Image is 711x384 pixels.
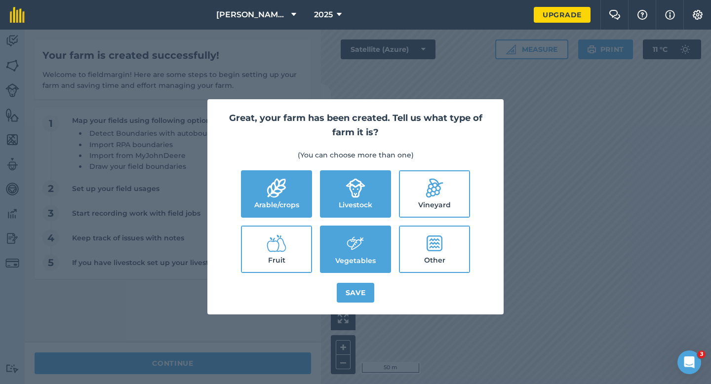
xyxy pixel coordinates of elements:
iframe: Intercom live chat [677,350,701,374]
a: Upgrade [534,7,591,23]
label: Other [400,227,469,272]
h2: Great, your farm has been created. Tell us what type of farm it is? [219,111,492,140]
img: A cog icon [692,10,704,20]
label: Fruit [242,227,311,272]
label: Arable/crops [242,171,311,217]
img: Two speech bubbles overlapping with the left bubble in the forefront [609,10,621,20]
img: svg+xml;base64,PHN2ZyB4bWxucz0iaHR0cDovL3d3dy53My5vcmcvMjAwMC9zdmciIHdpZHRoPSIxNyIgaGVpZ2h0PSIxNy... [665,9,675,21]
img: A question mark icon [636,10,648,20]
span: 2025 [314,9,333,21]
span: [PERSON_NAME] Farming LTD [216,9,287,21]
img: fieldmargin Logo [10,7,25,23]
span: 3 [698,350,706,358]
p: (You can choose more than one) [219,150,492,160]
label: Livestock [321,171,390,217]
button: Save [337,283,375,303]
label: Vineyard [400,171,469,217]
label: Vegetables [321,227,390,272]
